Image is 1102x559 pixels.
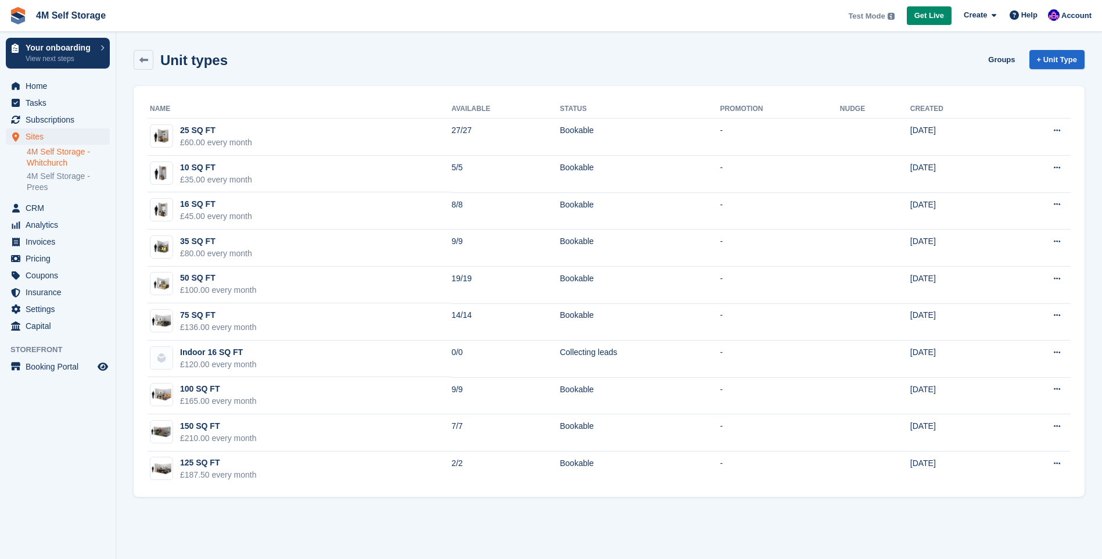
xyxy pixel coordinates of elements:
img: Pete Clutton [1048,9,1060,21]
td: [DATE] [910,303,1003,341]
span: Invoices [26,234,95,250]
td: Bookable [560,119,720,156]
td: 9/9 [451,377,560,414]
img: 35-sqft-unit.jpg [150,239,173,256]
a: menu [6,234,110,250]
a: Get Live [907,6,952,26]
img: 25-sqft-unit.jpg [150,128,173,145]
a: Groups [983,50,1020,69]
td: - [720,192,839,230]
a: 4M Self Storage [31,6,110,25]
div: £187.50 every month [180,469,257,481]
td: 2/2 [451,451,560,488]
div: £100.00 every month [180,284,257,296]
img: blank-unit-type-icon-ffbac7b88ba66c5e286b0e438baccc4b9c83835d4c34f86887a83fc20ec27e7b.svg [150,347,173,369]
a: + Unit Type [1029,50,1085,69]
th: Created [910,100,1003,119]
div: £80.00 every month [180,248,252,260]
td: Bookable [560,414,720,451]
td: - [720,377,839,414]
td: 7/7 [451,414,560,451]
span: Insurance [26,284,95,300]
img: 10-sqft-unit.jpg [150,164,173,181]
td: [DATE] [910,414,1003,451]
td: Bookable [560,303,720,341]
div: 35 SQ FT [180,235,252,248]
span: Storefront [10,344,116,356]
div: £60.00 every month [180,137,252,149]
img: stora-icon-8386f47178a22dfd0bd8f6a31ec36ba5ce8667c1dd55bd0f319d3a0aa187defe.svg [9,7,27,24]
td: Bookable [560,230,720,267]
div: £136.00 every month [180,321,257,334]
td: [DATE] [910,156,1003,193]
div: 16 SQ FT [180,198,252,210]
td: 14/14 [451,303,560,341]
span: Get Live [914,10,944,21]
span: Create [964,9,987,21]
td: Bookable [560,451,720,488]
a: menu [6,217,110,233]
td: [DATE] [910,377,1003,414]
h2: Unit types [160,52,228,68]
td: 27/27 [451,119,560,156]
span: Help [1021,9,1038,21]
a: menu [6,301,110,317]
div: £45.00 every month [180,210,252,223]
a: menu [6,359,110,375]
img: 125-sqft-unit.jpg [150,460,173,477]
img: 15-sqft-unit.jpg [150,202,173,218]
td: Bookable [560,377,720,414]
a: 4M Self Storage - Prees [27,171,110,193]
div: 75 SQ FT [180,309,257,321]
th: Nudge [840,100,910,119]
div: 10 SQ FT [180,162,252,174]
div: £35.00 every month [180,174,252,186]
div: £210.00 every month [180,432,257,445]
span: Subscriptions [26,112,95,128]
td: - [720,414,839,451]
div: 150 SQ FT [180,420,257,432]
td: 19/19 [451,267,560,304]
a: menu [6,128,110,145]
a: menu [6,200,110,216]
th: Available [451,100,560,119]
span: Settings [26,301,95,317]
a: menu [6,250,110,267]
img: 100-sqft-unit.jpg [150,386,173,403]
a: menu [6,78,110,94]
th: Promotion [720,100,839,119]
p: View next steps [26,53,95,64]
td: [DATE] [910,230,1003,267]
div: 25 SQ FT [180,124,252,137]
span: Pricing [26,250,95,267]
td: [DATE] [910,119,1003,156]
a: Your onboarding View next steps [6,38,110,69]
span: Analytics [26,217,95,233]
a: menu [6,112,110,128]
td: Collecting leads [560,341,720,378]
td: - [720,119,839,156]
div: 50 SQ FT [180,272,257,284]
td: - [720,156,839,193]
span: Tasks [26,95,95,111]
a: Preview store [96,360,110,374]
img: icon-info-grey-7440780725fd019a000dd9b08b2336e03edf1995a4989e88bcd33f0948082b44.svg [888,13,895,20]
td: Bookable [560,192,720,230]
span: Sites [26,128,95,145]
td: - [720,230,839,267]
td: [DATE] [910,192,1003,230]
td: - [720,451,839,488]
td: 5/5 [451,156,560,193]
img: 140-sqft-unit.jpg [150,423,173,440]
td: - [720,303,839,341]
div: 125 SQ FT [180,457,257,469]
td: 8/8 [451,192,560,230]
a: menu [6,284,110,300]
div: 100 SQ FT [180,383,257,395]
td: [DATE] [910,267,1003,304]
a: menu [6,267,110,284]
a: menu [6,318,110,334]
span: Coupons [26,267,95,284]
td: 0/0 [451,341,560,378]
span: Capital [26,318,95,334]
